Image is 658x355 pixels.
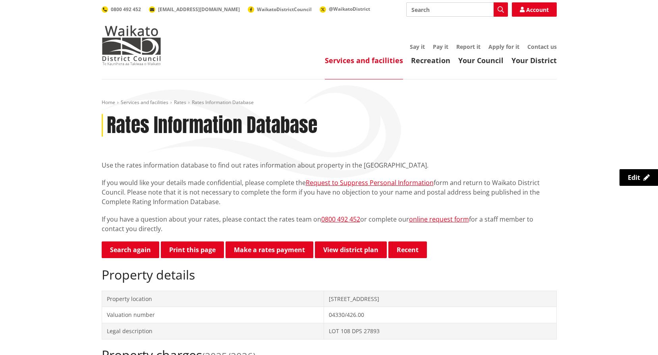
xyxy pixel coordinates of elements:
a: Account [512,2,557,17]
img: Waikato District Council - Te Kaunihera aa Takiwaa o Waikato [102,25,161,65]
span: [EMAIL_ADDRESS][DOMAIN_NAME] [158,6,240,13]
a: Home [102,99,115,106]
a: Services and facilities [121,99,168,106]
a: Search again [102,241,159,258]
a: Your District [511,56,557,65]
a: Request to Suppress Personal Information [306,178,434,187]
a: online request form [409,215,469,224]
a: Report it [456,43,480,50]
p: If you have a question about your rates, please contact the rates team on or complete our for a s... [102,214,557,233]
span: 0800 492 452 [111,6,141,13]
a: Edit [619,169,658,186]
a: Pay it [433,43,448,50]
a: [EMAIL_ADDRESS][DOMAIN_NAME] [149,6,240,13]
td: Legal description [102,323,324,339]
a: Make a rates payment [226,241,313,258]
a: 0800 492 452 [321,215,360,224]
td: Valuation number [102,307,324,323]
input: Search input [406,2,508,17]
span: Edit [628,173,640,182]
nav: breadcrumb [102,99,557,106]
button: Recent [388,241,427,258]
h2: Property details [102,267,557,282]
a: Services and facilities [325,56,403,65]
p: Use the rates information database to find out rates information about property in the [GEOGRAPHI... [102,160,557,170]
h1: Rates Information Database [107,114,317,137]
td: [STREET_ADDRESS] [324,291,556,307]
a: Contact us [527,43,557,50]
a: Apply for it [488,43,519,50]
a: WaikatoDistrictCouncil [248,6,312,13]
button: Print this page [161,241,224,258]
a: Rates [174,99,186,106]
span: Rates Information Database [192,99,254,106]
p: If you would like your details made confidential, please complete the form and return to Waikato ... [102,178,557,206]
a: @WaikatoDistrict [320,6,370,12]
a: Recreation [411,56,450,65]
a: 0800 492 452 [102,6,141,13]
a: Say it [410,43,425,50]
a: View district plan [315,241,387,258]
td: Property location [102,291,324,307]
td: 04330/426.00 [324,307,556,323]
a: Your Council [458,56,504,65]
td: LOT 108 DPS 27893 [324,323,556,339]
span: WaikatoDistrictCouncil [257,6,312,13]
span: @WaikatoDistrict [329,6,370,12]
